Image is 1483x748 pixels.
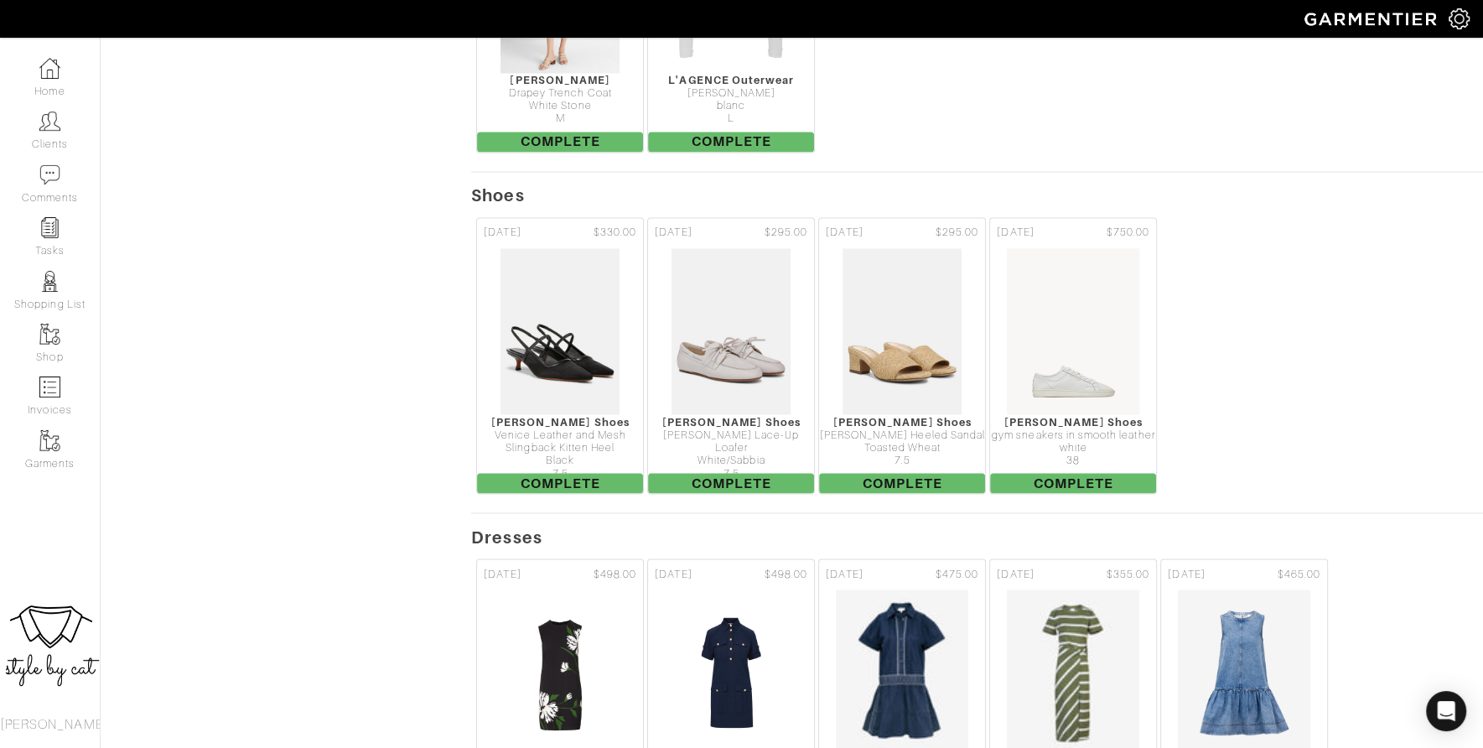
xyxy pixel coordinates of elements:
[477,473,643,493] span: Complete
[988,216,1159,496] a: [DATE] $750.00 [PERSON_NAME] Shoes gym sneakers in smooth leather white 38 Complete
[997,225,1034,241] span: [DATE]
[842,247,962,415] img: vwUebYnehcq4GCduAAiexQAV
[648,467,814,480] div: 7.5
[39,164,60,185] img: comment-icon-a0a6a9ef722e966f86d9cbdc48e553b5cf19dbc54f86b18d962a5391bc8f6eb6.png
[1168,566,1205,582] span: [DATE]
[655,566,692,582] span: [DATE]
[648,429,814,455] div: [PERSON_NAME] Lace-Up Loafer
[990,429,1156,441] div: gym sneakers in smooth leather
[648,100,814,112] div: blanc
[39,271,60,292] img: stylists-icon-eb353228a002819b7ec25b43dbf5f0378dd9e0616d9560372ff212230b889e62.png
[765,566,807,582] span: $498.00
[477,429,643,455] div: Venice Leather and Mesh Slingback Kitten Heel
[39,217,60,238] img: reminder-icon-8004d30b9f0a5d33ae49ab947aed9ed385cf756f9e5892f1edd6e32f2345188e.png
[646,216,817,496] a: [DATE] $295.00 [PERSON_NAME] Shoes [PERSON_NAME] Lace-Up Loafer White/Sabbia 7.5 Complete
[826,566,863,582] span: [DATE]
[594,225,636,241] span: $330.00
[990,454,1156,466] div: 38
[648,74,814,86] div: L'AGENCE Outerwear
[648,112,814,125] div: L
[1426,691,1466,731] div: Open Intercom Messenger
[477,74,643,86] div: [PERSON_NAME]
[648,132,814,152] span: Complete
[477,100,643,112] div: White Stone
[648,454,814,466] div: White/Sabbia
[817,216,988,496] a: [DATE] $295.00 [PERSON_NAME] Shoes [PERSON_NAME] Heeled Sandal Toasted Wheat 7.5 Complete
[471,527,1483,547] h5: Dresses
[1296,4,1449,34] img: garmentier-logo-header-white-b43fb05a5012e4ada735d5af1a66efaba907eab6374d6393d1fbf88cb4ef424d.png
[474,216,646,496] a: [DATE] $330.00 [PERSON_NAME] Shoes Venice Leather and Mesh Slingback Kitten Heel Black 7.5 Complete
[1449,8,1470,29] img: gear-icon-white-bd11855cb880d31180b6d7d6211b90ccbf57a29d726f0c71d8c61bd08dd39cc2.png
[648,473,814,493] span: Complete
[500,247,620,415] img: tsnXxxydc1wjTbyf8SukhiY3
[826,225,863,241] span: [DATE]
[936,225,978,241] span: $295.00
[648,415,814,428] div: [PERSON_NAME] Shoes
[936,566,978,582] span: $475.00
[484,225,521,241] span: [DATE]
[655,225,692,241] span: [DATE]
[471,185,1483,205] h5: Shoes
[671,247,791,415] img: RfzekLAtqeVswByhbEb28wJi
[1107,566,1149,582] span: $355.00
[484,566,521,582] span: [DATE]
[39,377,60,397] img: orders-icon-0abe47150d42831381b5fb84f609e132dff9fe21cb692f30cb5eec754e2cba89.png
[1278,566,1320,582] span: $465.00
[1006,247,1140,415] img: Har5rFoFtgN7VLVttrjDRZnS
[477,415,643,428] div: [PERSON_NAME] Shoes
[1107,225,1149,241] span: $750.00
[819,473,985,493] span: Complete
[990,473,1156,493] span: Complete
[477,132,643,152] span: Complete
[477,467,643,480] div: 7.5
[997,566,1034,582] span: [DATE]
[39,324,60,345] img: garments-icon-b7da505a4dc4fd61783c78ac3ca0ef83fa9d6f193b1c9dc38574b1d14d53ca28.png
[594,566,636,582] span: $498.00
[477,454,643,466] div: Black
[765,225,807,241] span: $295.00
[39,430,60,451] img: garments-icon-b7da505a4dc4fd61783c78ac3ca0ef83fa9d6f193b1c9dc38574b1d14d53ca28.png
[648,87,814,100] div: [PERSON_NAME]
[477,112,643,125] div: M
[39,58,60,79] img: dashboard-icon-dbcd8f5a0b271acd01030246c82b418ddd0df26cd7fceb0bd07c9910d44c42f6.png
[819,441,985,454] div: Toasted Wheat
[477,87,643,100] div: Drapey Trench Coat
[819,415,985,428] div: [PERSON_NAME] Shoes
[819,429,985,441] div: [PERSON_NAME] Heeled Sandal
[39,111,60,132] img: clients-icon-6bae9207a08558b7cb47a8932f037763ab4055f8c8b6bfacd5dc20c3e0201464.png
[990,415,1156,428] div: [PERSON_NAME] Shoes
[990,441,1156,454] div: white
[819,454,985,466] div: 7.5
